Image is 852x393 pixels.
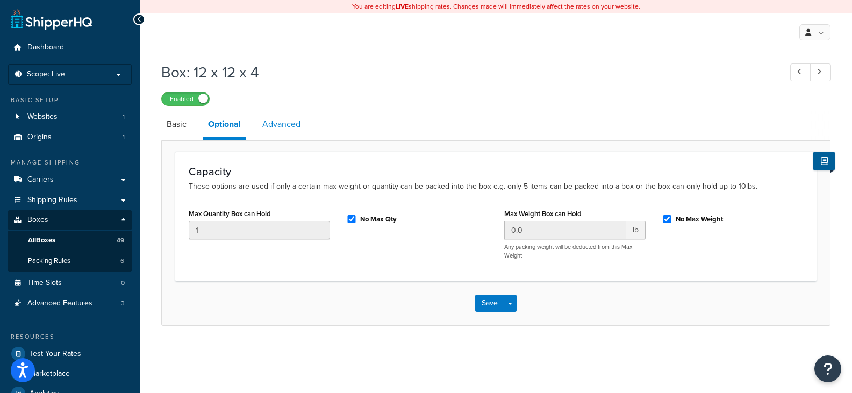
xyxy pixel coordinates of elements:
button: Show Help Docs [813,152,835,170]
label: Enabled [162,92,209,105]
a: Carriers [8,170,132,190]
div: Resources [8,332,132,341]
a: Websites1 [8,107,132,127]
a: Origins1 [8,127,132,147]
li: Time Slots [8,273,132,293]
span: lb [626,221,646,239]
p: Any packing weight will be deducted from this Max Weight [504,243,646,260]
span: Marketplace [30,369,70,378]
a: Marketplace [8,364,132,383]
span: 0 [121,278,125,288]
span: 49 [117,236,124,245]
span: Websites [27,112,58,122]
label: Max Quantity Box can Hold [189,210,271,218]
div: Basic Setup [8,96,132,105]
span: 1 [123,112,125,122]
span: 6 [120,256,124,266]
span: Scope: Live [27,70,65,79]
h3: Capacity [189,166,803,177]
a: Packing Rules6 [8,251,132,271]
span: Origins [27,133,52,142]
span: Shipping Rules [27,196,77,205]
li: Advanced Features [8,294,132,313]
a: Time Slots0 [8,273,132,293]
h1: Box: 12 x 12 x 4 [161,62,770,83]
button: Open Resource Center [814,355,841,382]
span: 3 [121,299,125,308]
li: Origins [8,127,132,147]
b: LIVE [396,2,409,11]
div: Manage Shipping [8,158,132,167]
a: Previous Record [790,63,811,81]
a: Shipping Rules [8,190,132,210]
a: Advanced [257,111,306,137]
a: AllBoxes49 [8,231,132,251]
li: Websites [8,107,132,127]
span: Carriers [27,175,54,184]
button: Save [475,295,504,312]
span: Time Slots [27,278,62,288]
label: No Max Weight [676,215,723,224]
a: Boxes [8,210,132,230]
span: Dashboard [27,43,64,52]
a: Dashboard [8,38,132,58]
li: Packing Rules [8,251,132,271]
p: These options are used if only a certain max weight or quantity can be packed into the box e.g. o... [189,181,803,192]
a: Advanced Features3 [8,294,132,313]
li: Boxes [8,210,132,271]
label: No Max Qty [360,215,397,224]
span: All Boxes [28,236,55,245]
span: Test Your Rates [30,349,81,359]
a: Next Record [810,63,831,81]
span: 1 [123,133,125,142]
a: Test Your Rates [8,344,132,363]
a: Optional [203,111,246,140]
span: Advanced Features [27,299,92,308]
a: Basic [161,111,192,137]
span: Packing Rules [28,256,70,266]
span: Boxes [27,216,48,225]
label: Max Weight Box can Hold [504,210,582,218]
